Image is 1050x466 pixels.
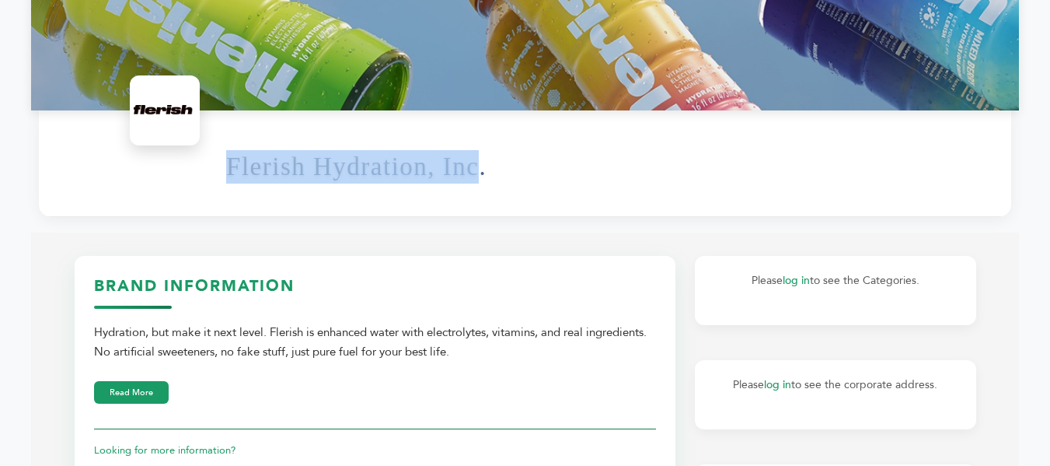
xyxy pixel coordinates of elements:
[134,79,196,142] img: Flerish Hydration, Inc. Logo
[94,441,656,460] p: Looking for more information?
[764,377,791,392] a: log in
[783,273,810,288] a: log in
[94,323,656,363] div: Hydration, but make it next level. Flerish is enhanced water with electrolytes, vitamins, and rea...
[710,272,961,290] p: Please to see the Categories.
[226,128,487,205] h1: Flerish Hydration, Inc.
[94,275,656,309] h3: Brand Information
[710,376,961,394] p: Please to see the corporate address.
[94,381,169,404] button: Read More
